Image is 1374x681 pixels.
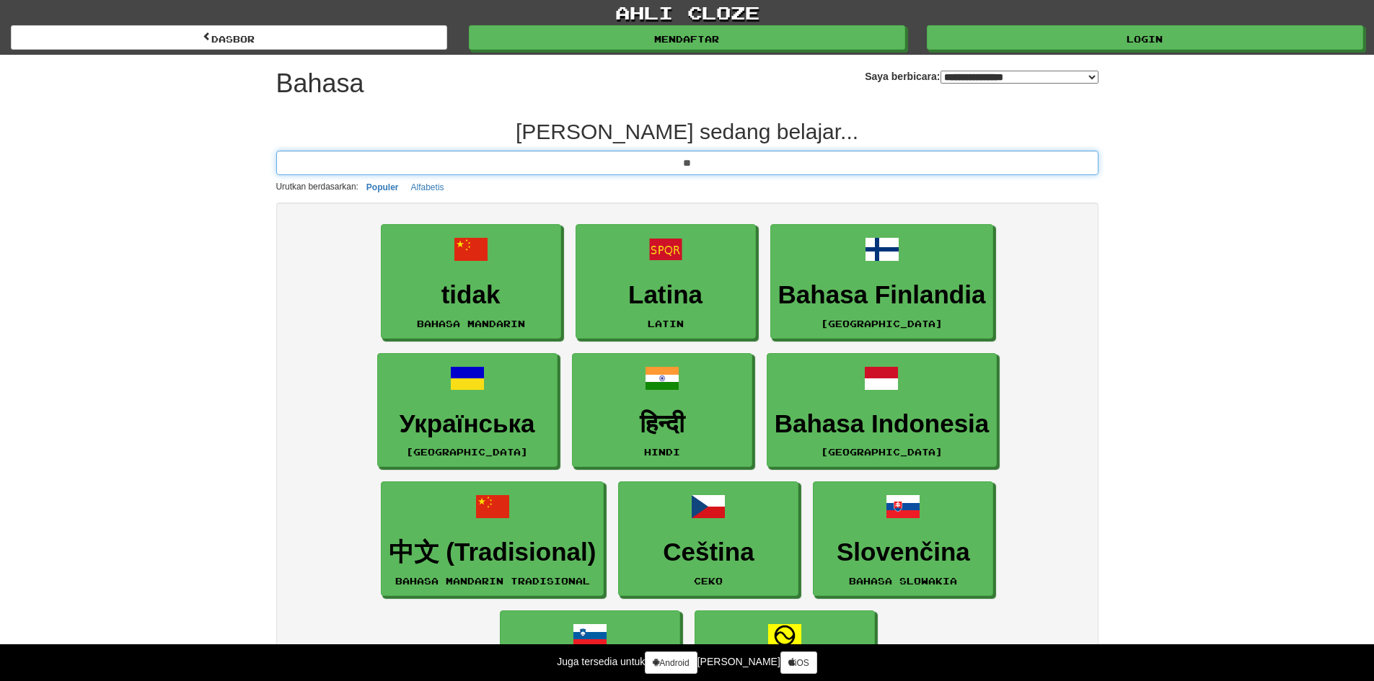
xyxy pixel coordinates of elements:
a: Bahasa Finlandia[GEOGRAPHIC_DATA] [770,224,994,339]
font: Juga tersedia untuk [557,656,645,667]
a: dasbor [11,25,447,50]
button: Populer [362,179,403,195]
font: Hindi [644,447,680,457]
font: [GEOGRAPHIC_DATA] [821,447,943,457]
font: Android [659,658,689,668]
font: Bahasa Mandarin [417,319,525,329]
font: Alfabetis [411,182,444,192]
a: Mendaftar [469,25,905,50]
font: Mendaftar [654,34,719,44]
a: SlovenčinaBahasa Slowakia [813,481,993,596]
font: Bahasa Finlandia [778,280,986,308]
font: Latin [648,319,684,329]
font: [PERSON_NAME] [697,656,780,667]
font: Ceština [663,538,754,566]
select: Saya berbicara: [941,71,1098,84]
a: Login [927,25,1363,50]
font: iOS [795,658,809,668]
button: Alfabetis [407,179,449,195]
a: हिन्दीHindi [572,353,752,468]
font: Login [1127,34,1163,44]
a: 中文 (Tradisional)Bahasa Mandarin Tradisional [381,481,604,596]
a: Android [645,651,697,674]
a: LatinaLatin [576,224,756,339]
font: [GEOGRAPHIC_DATA] [406,447,528,457]
font: Slovenčina [837,538,970,566]
a: Bahasa Indonesia[GEOGRAPHIC_DATA] [767,353,998,468]
font: dasbor [211,34,255,44]
font: Latina [628,280,703,308]
font: Ceko [694,576,723,586]
font: Populer [366,182,399,192]
font: tidak [441,280,501,308]
font: Bahasa Indonesia [775,409,990,437]
font: Bahasa Slowakia [849,576,957,586]
font: Saya berbicara: [865,71,940,82]
font: 中文 (Tradisional) [389,538,596,566]
a: tidakBahasa Mandarin [381,224,561,339]
font: Bahasa Mandarin Tradisional [395,576,590,586]
font: [PERSON_NAME] sedang belajar... [516,120,858,143]
a: iOS [780,651,817,674]
a: CeštinaCeko [618,481,798,596]
font: Bahasa [276,68,364,98]
font: Українська [400,409,535,437]
font: [GEOGRAPHIC_DATA] [821,319,943,329]
a: Українська[GEOGRAPHIC_DATA] [377,353,558,468]
font: हिन्दी [640,409,684,437]
font: ahli cloze [615,1,759,23]
font: Urutkan berdasarkan: [276,182,358,192]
